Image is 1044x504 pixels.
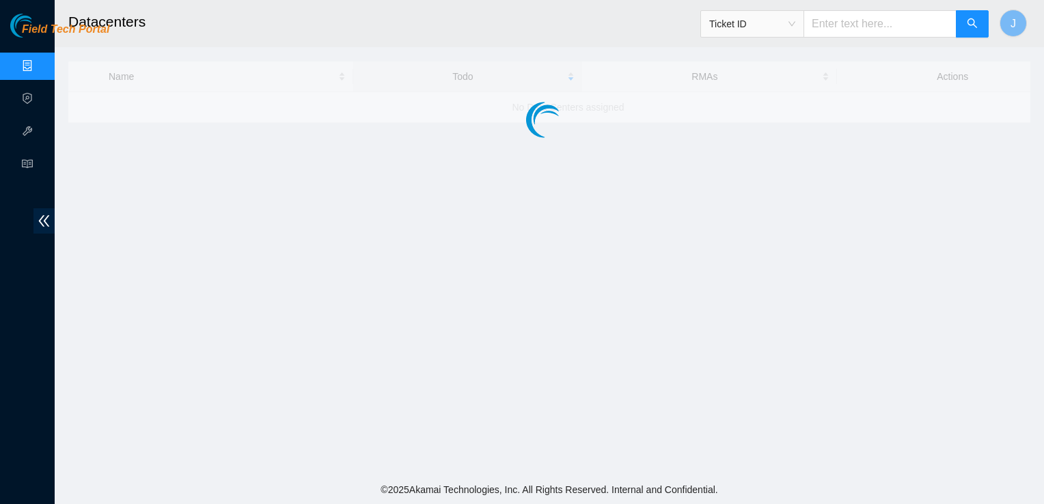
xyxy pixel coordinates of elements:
[10,14,69,38] img: Akamai Technologies
[1000,10,1027,37] button: J
[33,208,55,234] span: double-left
[956,10,989,38] button: search
[803,10,957,38] input: Enter text here...
[709,14,795,34] span: Ticket ID
[967,18,978,31] span: search
[10,25,109,42] a: Akamai TechnologiesField Tech Portal
[1011,15,1016,32] span: J
[55,475,1044,504] footer: © 2025 Akamai Technologies, Inc. All Rights Reserved. Internal and Confidential.
[22,23,109,36] span: Field Tech Portal
[22,152,33,180] span: read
